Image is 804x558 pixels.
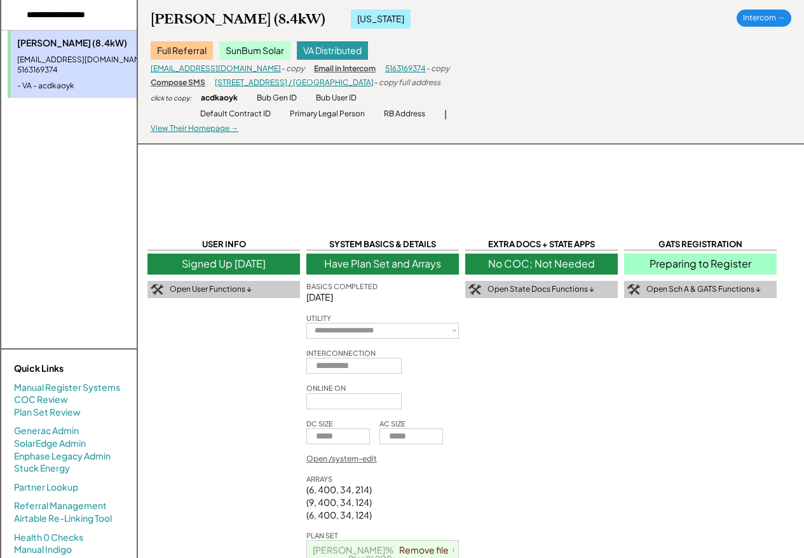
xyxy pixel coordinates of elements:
div: Quick Links [14,362,141,375]
div: [PERSON_NAME] (8.4kW) [151,10,325,28]
div: - copy [426,64,449,74]
a: COC Review [14,393,68,406]
div: Email in Intercom [314,64,376,74]
div: DC SIZE [306,419,333,428]
a: Partner Lookup [14,481,78,494]
div: acdkaoyk [201,93,238,104]
div: [PERSON_NAME] (8.4kW) [17,37,173,50]
div: EXTRA DOCS + STATE APPS [465,238,618,250]
div: - copy full address [374,78,440,88]
a: Manual Register Systems [14,381,120,394]
div: - copy [281,64,304,74]
a: [EMAIL_ADDRESS][DOMAIN_NAME] [151,64,281,73]
div: click to copy: [151,93,191,102]
div: VA Distributed [297,41,368,60]
a: Referral Management [14,500,107,512]
div: Intercom → [737,10,791,27]
div: [EMAIL_ADDRESS][DOMAIN_NAME] - 5163169374 [17,55,173,76]
div: Bub Gen ID [257,93,297,104]
a: Stuck Energy [14,462,70,475]
div: Open /system-edit [306,454,377,465]
a: Health 0 Checks [14,531,83,544]
img: tool-icon.png [627,284,640,296]
a: 5163169374 [385,64,426,73]
div: AC SIZE [379,419,405,428]
div: Primary Legal Person [290,109,365,119]
div: Have Plan Set and Arrays [306,254,459,274]
div: GATS REGISTRATION [624,238,777,250]
img: tool-icon.png [151,284,163,296]
div: PLAN SET [306,531,338,540]
div: Bub User ID [316,93,357,104]
a: Generac Admin [14,425,79,437]
div: SYSTEM BASICS & DETAILS [306,238,459,250]
a: Airtable Re-Linking Tool [14,512,112,525]
div: View Their Homepage → [151,123,238,134]
div: Full Referral [151,41,213,60]
a: SolarEdge Admin [14,437,86,450]
img: tool-icon.png [468,284,481,296]
div: USER INFO [147,238,300,250]
div: UTILITY [306,313,331,323]
div: Open User Functions ↓ [170,284,252,295]
a: Manual Indigo [14,543,72,556]
div: | [444,108,447,121]
a: Enphase Legacy Admin [14,450,111,463]
div: BASICS COMPLETED [306,282,378,291]
div: [DATE] [306,291,459,304]
div: SunBum Solar [219,41,290,60]
div: INTERCONNECTION [306,348,376,358]
div: Preparing to Register [624,254,777,274]
a: Plan Set Review [14,406,81,419]
div: Open State Docs Functions ↓ [487,284,594,295]
a: [STREET_ADDRESS] / [GEOGRAPHIC_DATA] [215,78,374,87]
div: [US_STATE] [351,10,411,29]
div: Signed Up [DATE] [147,254,300,274]
div: No COC; Not Needed [465,254,618,274]
div: (6, 400, 34, 214) (9, 400, 34, 124) (6, 400, 34, 124) [306,484,372,521]
div: ARRAYS [306,474,332,484]
div: Default Contract ID [200,109,271,119]
div: - VA - acdkaoyk [17,81,173,92]
div: Compose SMS [151,78,205,88]
div: ONLINE ON [306,383,346,393]
div: RB Address [384,109,425,119]
div: Open Sch A & GATS Functions ↓ [646,284,761,295]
